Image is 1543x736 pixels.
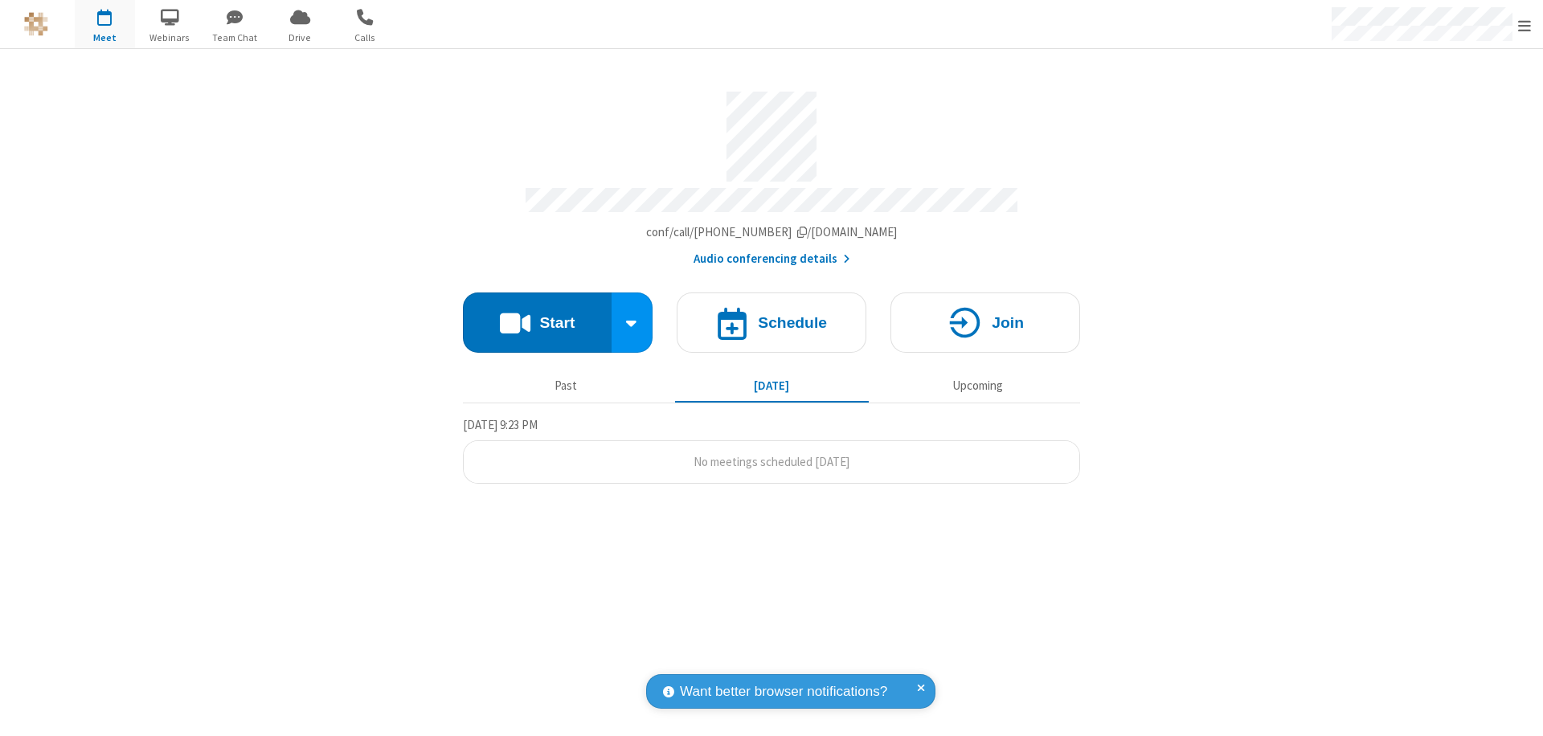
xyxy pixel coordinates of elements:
[539,315,575,330] h4: Start
[205,31,265,45] span: Team Chat
[694,250,850,268] button: Audio conferencing details
[140,31,200,45] span: Webinars
[646,223,898,242] button: Copy my meeting room linkCopy my meeting room link
[270,31,330,45] span: Drive
[646,224,898,239] span: Copy my meeting room link
[463,415,1080,485] section: Today's Meetings
[758,315,827,330] h4: Schedule
[469,370,663,401] button: Past
[680,681,887,702] span: Want better browser notifications?
[890,292,1080,353] button: Join
[992,315,1024,330] h4: Join
[463,80,1080,268] section: Account details
[881,370,1074,401] button: Upcoming
[694,454,849,469] span: No meetings scheduled [DATE]
[335,31,395,45] span: Calls
[675,370,869,401] button: [DATE]
[463,417,538,432] span: [DATE] 9:23 PM
[612,292,653,353] div: Start conference options
[463,292,612,353] button: Start
[24,12,48,36] img: QA Selenium DO NOT DELETE OR CHANGE
[75,31,135,45] span: Meet
[677,292,866,353] button: Schedule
